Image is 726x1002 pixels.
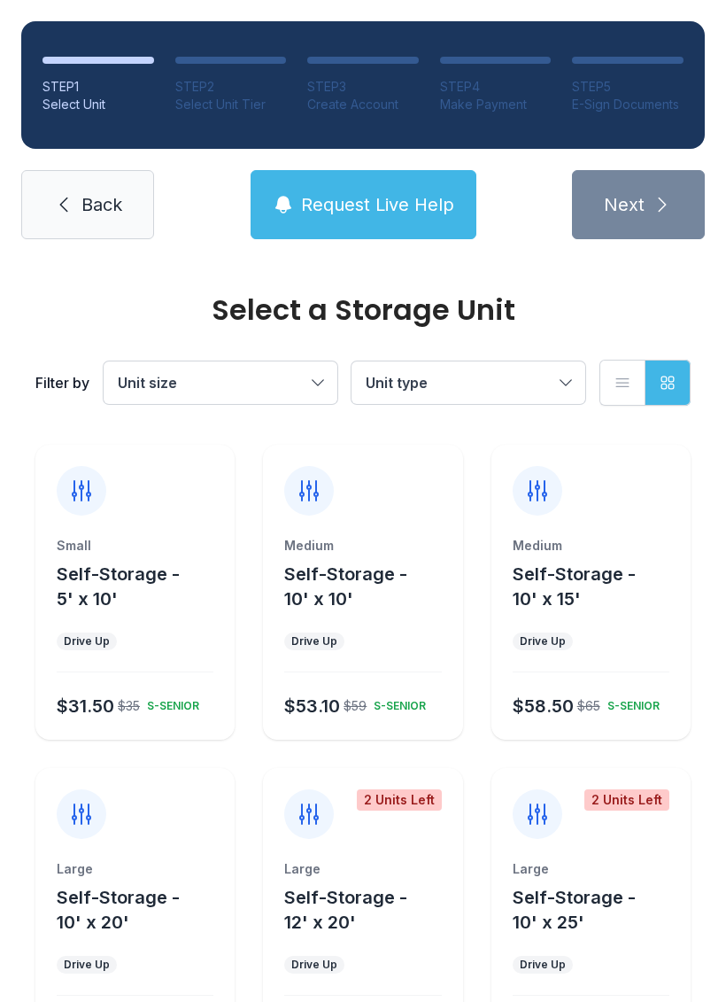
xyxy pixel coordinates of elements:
[600,692,660,713] div: S-SENIOR
[572,78,684,96] div: STEP 5
[81,192,122,217] span: Back
[604,192,645,217] span: Next
[307,96,419,113] div: Create Account
[175,96,287,113] div: Select Unit Tier
[104,361,337,404] button: Unit size
[64,958,110,972] div: Drive Up
[440,96,552,113] div: Make Payment
[284,562,455,611] button: Self-Storage - 10' x 10'
[291,958,337,972] div: Drive Up
[284,885,455,935] button: Self-Storage - 12' x 20'
[57,563,180,610] span: Self-Storage - 5' x 10'
[57,537,213,555] div: Small
[513,563,636,610] span: Self-Storage - 10' x 15'
[513,537,669,555] div: Medium
[284,860,441,878] div: Large
[344,697,367,715] div: $59
[175,78,287,96] div: STEP 2
[577,697,600,715] div: $65
[118,697,140,715] div: $35
[513,694,574,718] div: $58.50
[572,96,684,113] div: E-Sign Documents
[42,78,154,96] div: STEP 1
[284,887,407,933] span: Self-Storage - 12' x 20'
[57,562,228,611] button: Self-Storage - 5' x 10'
[357,789,442,811] div: 2 Units Left
[57,694,114,718] div: $31.50
[284,537,441,555] div: Medium
[440,78,552,96] div: STEP 4
[366,374,428,392] span: Unit type
[584,789,669,811] div: 2 Units Left
[513,885,684,935] button: Self-Storage - 10' x 25'
[57,887,180,933] span: Self-Storage - 10' x 20'
[367,692,426,713] div: S-SENIOR
[291,634,337,649] div: Drive Up
[35,372,89,393] div: Filter by
[284,694,340,718] div: $53.10
[351,361,585,404] button: Unit type
[57,885,228,935] button: Self-Storage - 10' x 20'
[307,78,419,96] div: STEP 3
[35,296,691,324] div: Select a Storage Unit
[57,860,213,878] div: Large
[520,958,566,972] div: Drive Up
[42,96,154,113] div: Select Unit
[64,634,110,649] div: Drive Up
[284,563,407,610] span: Self-Storage - 10' x 10'
[513,887,636,933] span: Self-Storage - 10' x 25'
[520,634,566,649] div: Drive Up
[140,692,199,713] div: S-SENIOR
[513,562,684,611] button: Self-Storage - 10' x 15'
[513,860,669,878] div: Large
[118,374,177,392] span: Unit size
[301,192,454,217] span: Request Live Help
